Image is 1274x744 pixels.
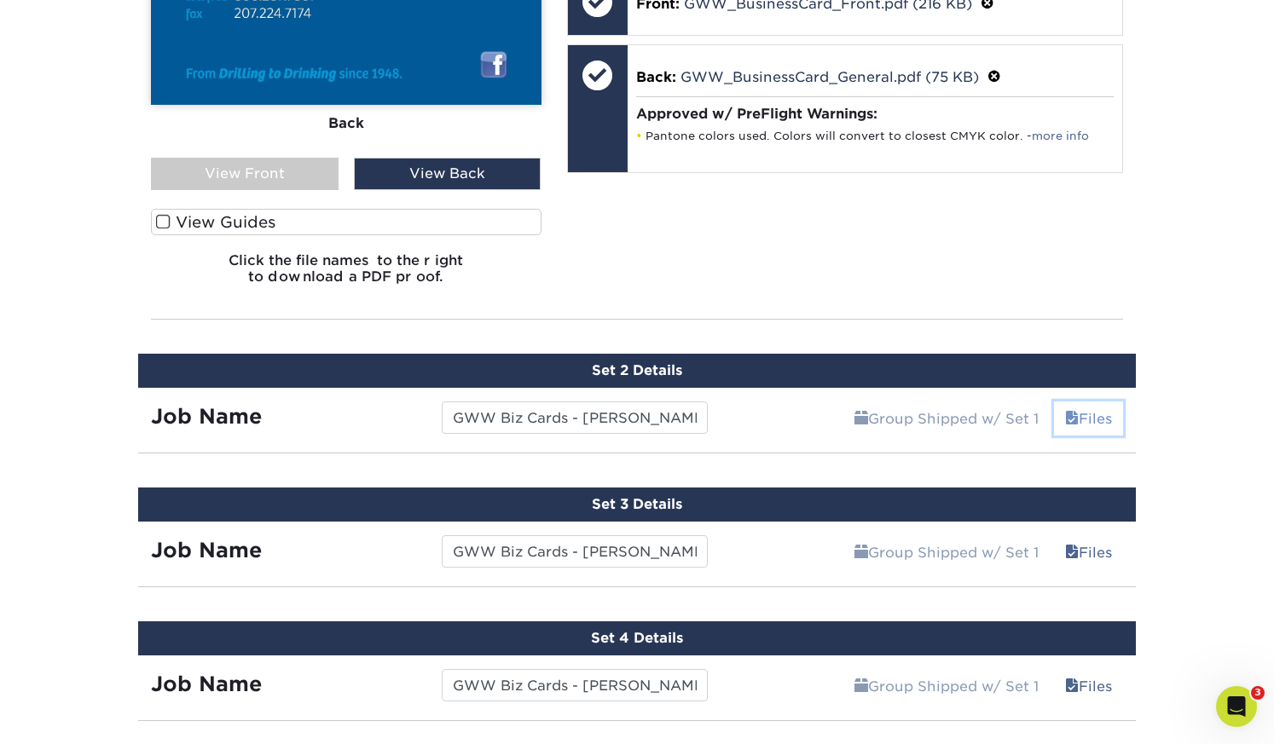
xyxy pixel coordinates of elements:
span: Back: [636,69,676,85]
a: Group Shipped w/ Set 1 [843,535,1050,569]
div: Set 4 Details [138,621,1136,655]
div: View Front [151,158,339,190]
span: 3 [1251,686,1265,700]
a: more info [1032,130,1089,142]
strong: Job Name [151,672,262,696]
span: files [1065,545,1079,561]
a: Files [1054,535,1123,569]
input: Enter a job name [442,401,707,434]
a: GWW_BusinessCard_General.pdf (75 KB) [680,69,979,85]
a: Files [1054,669,1123,703]
a: Group Shipped w/ Set 1 [843,401,1050,435]
input: Enter a job name [442,669,707,701]
span: shipping [854,678,868,695]
span: shipping [854,545,868,561]
div: View Back [354,158,541,190]
h6: Click the file names to the right to download a PDF proof. [151,252,541,298]
li: Pantone colors used. Colors will convert to closest CMYK color. - [636,129,1115,143]
h4: Approved w/ PreFlight Warnings: [636,106,1115,122]
label: View Guides [151,209,541,235]
input: Enter a job name [442,535,707,568]
iframe: Intercom live chat [1216,686,1257,727]
a: Files [1054,401,1123,435]
span: files [1065,411,1079,427]
span: files [1065,678,1079,695]
div: Back [151,105,541,142]
span: shipping [854,411,868,427]
strong: Job Name [151,538,262,562]
strong: Job Name [151,404,262,429]
div: Set 3 Details [138,487,1136,522]
a: Group Shipped w/ Set 1 [843,669,1050,703]
div: Set 2 Details [138,354,1136,388]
